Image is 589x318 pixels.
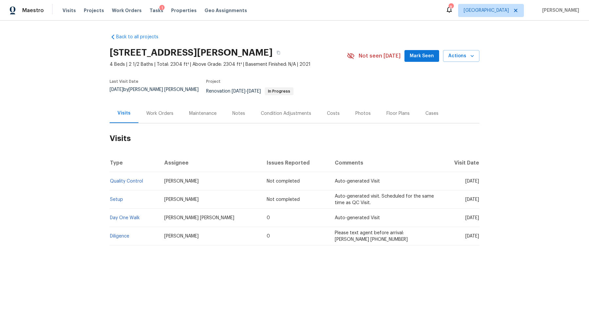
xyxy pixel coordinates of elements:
[110,179,143,184] a: Quality Control
[440,154,479,172] th: Visit Date
[449,4,453,10] div: 8
[62,7,76,14] span: Visits
[159,154,262,172] th: Assignee
[267,234,270,238] span: 0
[232,89,245,94] span: [DATE]
[273,47,284,59] button: Copy Address
[540,7,579,14] span: [PERSON_NAME]
[267,179,300,184] span: Not completed
[110,197,123,202] a: Setup
[448,52,474,60] span: Actions
[335,179,380,184] span: Auto-generated Visit
[22,7,44,14] span: Maestro
[425,110,438,117] div: Cases
[164,197,199,202] span: [PERSON_NAME]
[465,216,479,220] span: [DATE]
[327,110,340,117] div: Costs
[232,110,245,117] div: Notes
[110,61,347,68] span: 4 Beds | 2 1/2 Baths | Total: 2304 ft² | Above Grade: 2304 ft² | Basement Finished: N/A | 2021
[110,216,140,220] a: Day One Walk
[164,179,199,184] span: [PERSON_NAME]
[146,110,173,117] div: Work Orders
[110,234,129,238] a: Diligence
[84,7,104,14] span: Projects
[112,7,142,14] span: Work Orders
[386,110,410,117] div: Floor Plans
[267,197,300,202] span: Not completed
[164,216,234,220] span: [PERSON_NAME] [PERSON_NAME]
[335,194,434,205] span: Auto-generated visit. Scheduled for the same time as QC Visit.
[164,234,199,238] span: [PERSON_NAME]
[206,79,221,83] span: Project
[110,87,206,100] div: by [PERSON_NAME] [PERSON_NAME]
[110,154,159,172] th: Type
[261,110,311,117] div: Condition Adjustments
[261,154,330,172] th: Issues Reported
[267,216,270,220] span: 0
[465,179,479,184] span: [DATE]
[110,123,479,154] h2: Visits
[171,7,197,14] span: Properties
[443,50,479,62] button: Actions
[265,89,293,93] span: In Progress
[110,49,273,56] h2: [STREET_ADDRESS][PERSON_NAME]
[410,52,434,60] span: Mark Seen
[150,8,163,13] span: Tasks
[465,197,479,202] span: [DATE]
[206,89,294,94] span: Renovation
[110,34,172,40] a: Back to all projects
[465,234,479,238] span: [DATE]
[335,231,408,242] span: Please text agent before arrival: [PERSON_NAME] [PHONE_NUMBER]
[335,216,380,220] span: Auto-generated Visit
[464,7,509,14] span: [GEOGRAPHIC_DATA]
[110,79,138,83] span: Last Visit Date
[205,7,247,14] span: Geo Assignments
[247,89,261,94] span: [DATE]
[189,110,217,117] div: Maintenance
[330,154,440,172] th: Comments
[110,87,123,92] span: [DATE]
[355,110,371,117] div: Photos
[232,89,261,94] span: -
[359,53,401,59] span: Not seen [DATE]
[117,110,131,116] div: Visits
[404,50,439,62] button: Mark Seen
[159,5,165,11] div: 1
